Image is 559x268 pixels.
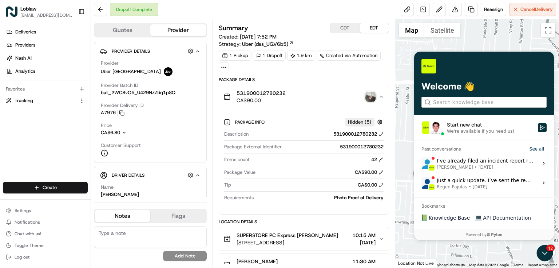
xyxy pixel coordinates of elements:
[240,33,277,40] span: [DATE] 7:52 PM
[397,258,421,268] a: Open this area in Google Maps (opens a new window)
[481,3,506,16] button: Reassign
[224,182,231,188] span: Tip
[237,97,286,104] span: CA$90.00
[219,108,389,214] div: 531900012780232CA$90.00photo_proof_of_delivery image
[3,252,88,262] button: Log out
[219,77,389,83] div: Package Details
[15,55,32,61] span: Nash AI
[3,240,88,251] button: Toggle Theme
[15,68,35,75] span: Analytics
[101,191,139,198] div: [PERSON_NAME]
[513,263,523,267] a: Terms
[242,40,294,48] a: Uber (dss_UQV6b5)
[352,232,376,239] span: 10:15 AM
[219,227,389,251] button: SUPERSTORE PC Express [PERSON_NAME][STREET_ADDRESS]10:15 AM[DATE]
[101,89,175,96] span: bat_2WC8vO5_U429NZZtiq1p8Q
[317,51,381,61] a: Created via Automation
[15,208,31,213] span: Settings
[257,195,384,201] div: Photo Proof of Delivery
[100,45,201,57] button: Provider Details
[43,184,57,191] span: Create
[3,95,88,107] button: Tracking
[3,182,88,193] button: Create
[365,92,376,102] img: photo_proof_of_delivery image
[345,117,384,127] button: Hidden (5)
[3,52,91,64] a: Nash AI
[509,3,556,16] button: CancelDelivery
[287,51,315,61] div: 1.9 km
[219,51,251,61] div: 1 Pickup
[150,24,206,36] button: Provider
[253,51,286,61] div: 1 Dropoff
[397,258,421,268] img: Google
[101,122,112,129] span: Price
[3,65,91,77] a: Analytics
[520,6,553,13] span: Cancel Delivery
[3,26,91,38] a: Deliveries
[360,23,389,33] button: EDT
[528,263,557,267] a: Report a map error
[395,259,437,268] div: Location Not Live
[237,239,338,246] span: [STREET_ADDRESS]
[237,89,286,97] span: 531900012780232
[3,229,88,239] button: Chat with us!
[352,258,376,265] span: 11:30 AM
[469,263,509,267] span: Map data ©2025 Google
[219,25,248,31] h3: Summary
[219,40,294,48] div: Strategy:
[15,231,41,237] span: Chat with us!
[15,29,36,35] span: Deliveries
[20,12,72,18] button: [EMAIL_ADDRESS][DOMAIN_NAME]
[484,6,503,13] span: Reassign
[164,67,173,76] img: uber-new-logo.jpeg
[150,210,206,222] button: Flags
[433,263,465,268] button: Keyboard shortcuts
[424,23,460,37] button: Show satellite imagery
[3,205,88,216] button: Settings
[242,40,288,48] span: Uber (dss_UQV6b5)
[112,48,150,54] span: Provider Details
[536,244,555,264] iframe: Open customer support
[101,129,120,136] span: CA$6.80
[414,52,554,240] iframe: Customer support window
[333,131,384,137] div: 531900012780232
[371,156,384,163] div: 42
[399,23,424,37] button: Show street map
[15,243,44,248] span: Toggle Theme
[219,219,389,225] div: Location Details
[20,5,36,12] button: Loblaw
[224,169,255,176] span: Package Value
[224,195,254,201] span: Requirements
[3,3,75,20] button: LoblawLoblaw[EMAIL_ADDRESS][DOMAIN_NAME]
[352,239,376,246] span: [DATE]
[219,85,389,108] button: 531900012780232CA$90.00photo_proof_of_delivery image
[112,172,144,178] span: Driver Details
[101,102,144,109] span: Provider Delivery ID
[541,23,555,37] button: Toggle fullscreen view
